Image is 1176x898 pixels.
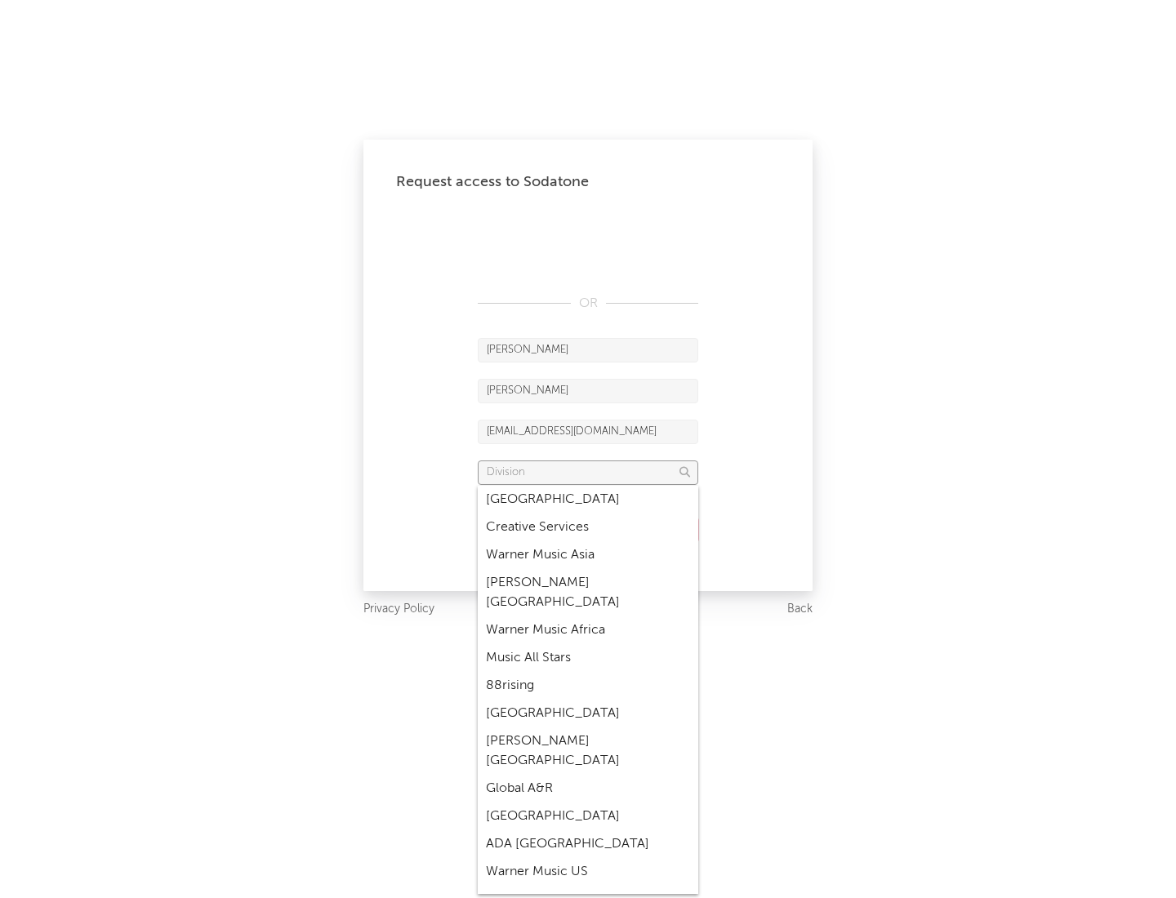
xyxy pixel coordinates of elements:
[478,644,698,672] div: Music All Stars
[478,569,698,616] div: [PERSON_NAME] [GEOGRAPHIC_DATA]
[363,599,434,620] a: Privacy Policy
[478,513,698,541] div: Creative Services
[478,379,698,403] input: Last Name
[478,700,698,727] div: [GEOGRAPHIC_DATA]
[478,858,698,886] div: Warner Music US
[396,172,780,192] div: Request access to Sodatone
[478,338,698,362] input: First Name
[478,541,698,569] div: Warner Music Asia
[478,775,698,802] div: Global A&R
[478,616,698,644] div: Warner Music Africa
[478,727,698,775] div: [PERSON_NAME] [GEOGRAPHIC_DATA]
[478,420,698,444] input: Email
[478,294,698,313] div: OR
[478,486,698,513] div: [GEOGRAPHIC_DATA]
[478,672,698,700] div: 88rising
[478,460,698,485] input: Division
[478,830,698,858] div: ADA [GEOGRAPHIC_DATA]
[478,802,698,830] div: [GEOGRAPHIC_DATA]
[787,599,813,620] a: Back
